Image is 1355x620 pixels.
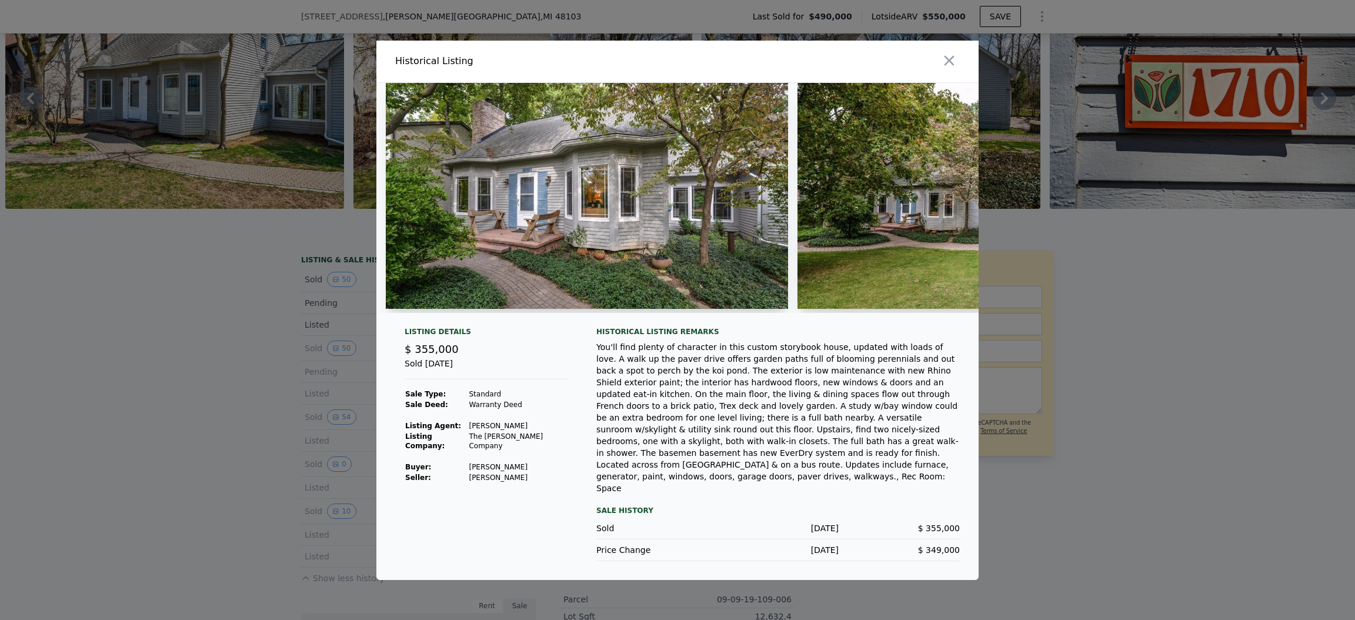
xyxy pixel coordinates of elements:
[405,474,431,482] strong: Seller :
[468,472,568,483] td: [PERSON_NAME]
[596,327,960,336] div: Historical Listing remarks
[468,431,568,451] td: The [PERSON_NAME] Company
[405,432,445,450] strong: Listing Company:
[386,83,788,309] img: Property Img
[596,341,960,494] div: You'll find plenty of character in this custom storybook house, updated with loads of love. A wal...
[468,421,568,431] td: [PERSON_NAME]
[596,544,717,556] div: Price Change
[918,545,960,555] span: $ 349,000
[717,522,839,534] div: [DATE]
[596,522,717,534] div: Sold
[405,390,446,398] strong: Sale Type:
[918,524,960,533] span: $ 355,000
[395,54,673,68] div: Historical Listing
[468,462,568,472] td: [PERSON_NAME]
[405,401,448,409] strong: Sale Deed:
[468,389,568,399] td: Standard
[797,83,1200,309] img: Property Img
[468,399,568,410] td: Warranty Deed
[405,343,459,355] span: $ 355,000
[405,358,568,379] div: Sold [DATE]
[405,327,568,341] div: Listing Details
[717,544,839,556] div: [DATE]
[596,504,960,518] div: Sale History
[405,422,461,430] strong: Listing Agent:
[405,463,431,471] strong: Buyer :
